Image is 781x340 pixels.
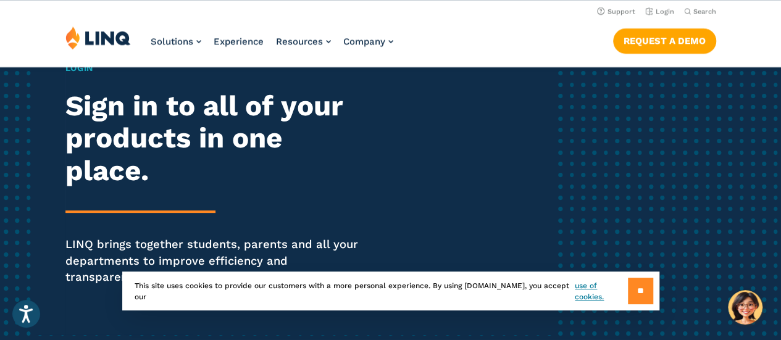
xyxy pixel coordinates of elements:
button: Hello, have a question? Let’s chat. [728,290,762,325]
a: Support [597,7,635,15]
span: Search [693,7,716,15]
button: Open Search Bar [684,7,716,16]
h2: Sign in to all of your products in one place. [65,90,366,188]
a: Solutions [151,36,201,47]
a: Experience [214,36,264,47]
img: LINQ | K‑12 Software [65,26,131,49]
span: Resources [276,36,323,47]
h1: Login [65,62,366,75]
div: This site uses cookies to provide our customers with a more personal experience. By using [DOMAIN... [122,272,659,310]
a: use of cookies. [575,280,627,302]
nav: Primary Navigation [151,26,393,67]
span: Company [343,36,385,47]
p: LINQ brings together students, parents and all your departments to improve efficiency and transpa... [65,236,366,285]
a: Resources [276,36,331,47]
a: Request a Demo [613,28,716,53]
a: Login [645,7,674,15]
nav: Button Navigation [613,26,716,53]
span: Solutions [151,36,193,47]
a: Company [343,36,393,47]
